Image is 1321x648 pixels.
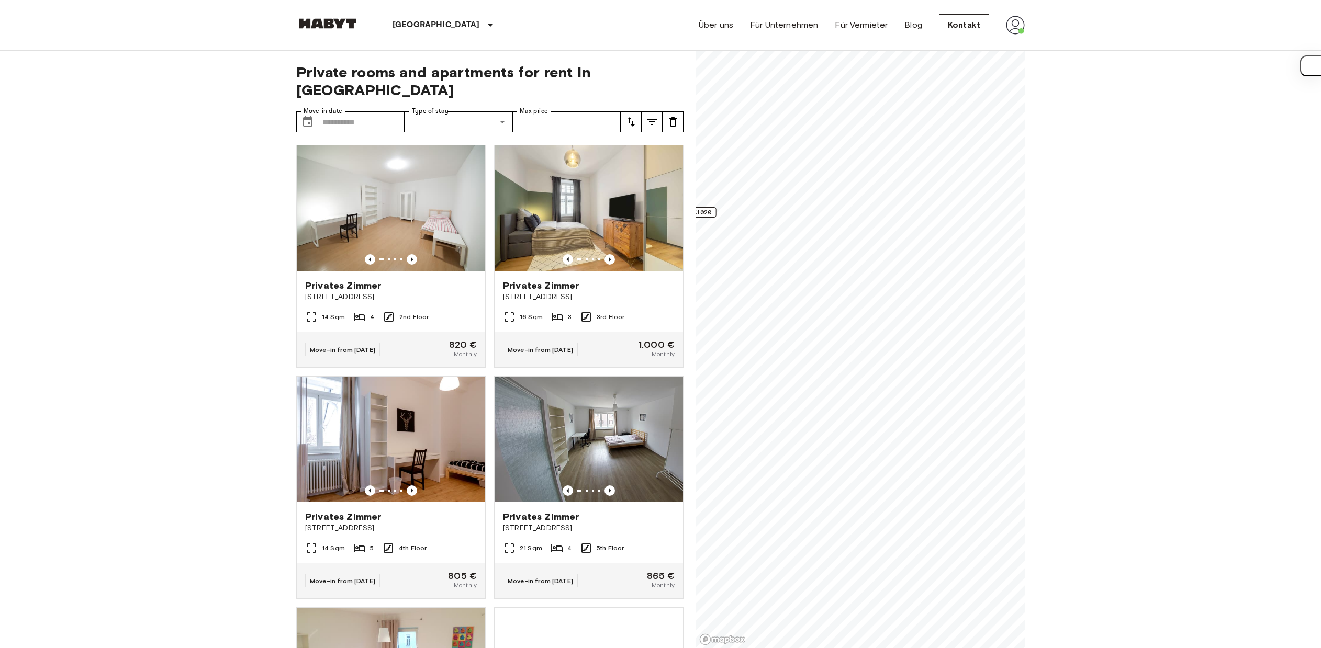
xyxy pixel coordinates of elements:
button: Choose date [297,111,318,132]
label: Type of stay [412,107,449,116]
span: 805 € [448,571,477,581]
img: Marketing picture of unit DE-02-004-01M [495,377,683,502]
p: [GEOGRAPHIC_DATA] [393,19,480,31]
span: 3rd Floor [597,312,624,322]
a: Blog [904,19,922,31]
span: [STREET_ADDRESS] [305,523,477,533]
span: 1.000 € [639,340,675,349]
img: Marketing picture of unit DE-02-087-05M [297,377,485,502]
button: tune [663,111,684,132]
button: tune [621,111,642,132]
span: 3 [568,312,572,322]
span: Privates Zimmer [305,510,381,523]
label: Max price [520,107,548,116]
span: 4 [370,312,374,322]
a: Mapbox logo [699,633,745,645]
button: Previous image [407,485,417,496]
img: Marketing picture of unit DE-02-020-04M [297,145,485,271]
span: 16 Sqm [520,312,543,322]
span: 2nd Floor [399,312,429,322]
span: 4th Floor [399,543,427,553]
button: Previous image [365,485,375,496]
span: Monthly [652,581,675,590]
button: tune [642,111,663,132]
span: [STREET_ADDRESS] [503,292,675,302]
span: Move-in from [DATE] [310,577,375,585]
span: Privates Zimmer [503,279,579,292]
span: 1 units from €1020 [644,208,712,217]
div: Map marker [640,207,717,223]
span: Monthly [454,349,477,359]
a: Kontakt [939,14,989,36]
a: Für Vermieter [835,19,888,31]
button: Previous image [563,485,573,496]
span: [STREET_ADDRESS] [305,292,477,302]
span: Monthly [652,349,675,359]
label: Move-in date [304,107,342,116]
img: Marketing picture of unit DE-02-007-006-03HF [495,145,683,271]
span: Privates Zimmer [503,510,579,523]
span: Monthly [454,581,477,590]
button: Previous image [365,254,375,265]
img: Habyt [296,18,359,29]
span: [STREET_ADDRESS] [503,523,675,533]
button: Previous image [563,254,573,265]
span: 14 Sqm [322,543,345,553]
span: 5th Floor [597,543,624,553]
span: Move-in from [DATE] [508,346,573,354]
a: Marketing picture of unit DE-02-007-006-03HFPrevious imagePrevious imagePrivates Zimmer[STREET_AD... [494,145,684,368]
span: Privates Zimmer [305,279,381,292]
span: Move-in from [DATE] [508,577,573,585]
span: Private rooms and apartments for rent in [GEOGRAPHIC_DATA] [296,63,684,99]
a: Marketing picture of unit DE-02-004-01MPrevious imagePrevious imagePrivates Zimmer[STREET_ADDRESS... [494,376,684,599]
span: Move-in from [DATE] [310,346,375,354]
button: Previous image [604,485,615,496]
span: 820 € [449,340,477,349]
span: 5 [370,543,374,553]
button: Previous image [407,254,417,265]
span: 14 Sqm [322,312,345,322]
span: 865 € [647,571,675,581]
img: avatar [1006,16,1025,35]
a: Über uns [699,19,733,31]
a: Marketing picture of unit DE-02-020-04MPrevious imagePrevious imagePrivates Zimmer[STREET_ADDRESS... [296,145,486,368]
button: Previous image [604,254,615,265]
span: 21 Sqm [520,543,542,553]
span: 4 [567,543,572,553]
a: Marketing picture of unit DE-02-087-05MPrevious imagePrevious imagePrivates Zimmer[STREET_ADDRESS... [296,376,486,599]
a: Für Unternehmen [750,19,818,31]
